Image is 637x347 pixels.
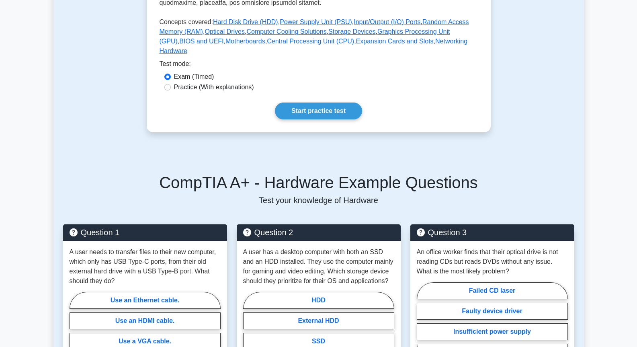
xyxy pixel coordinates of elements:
[160,28,450,45] a: Graphics Processing Unit (GPU)
[160,59,478,72] div: Test mode:
[70,247,221,286] p: A user needs to transfer files to their new computer, which only has USB Type-C ports, from their...
[205,28,245,35] a: Optical Drives
[243,228,394,237] h5: Question 2
[179,38,223,45] a: BIOS and UEFI
[70,228,221,237] h5: Question 1
[417,282,568,299] label: Failed CD laser
[275,103,362,119] a: Start practice test
[243,292,394,309] label: HDD
[417,303,568,320] label: Faulty device driver
[63,173,574,192] h5: CompTIA A+ - Hardware Example Questions
[243,312,394,329] label: External HDD
[246,28,326,35] a: Computer Cooling Solutions
[417,323,568,340] label: Insufficient power supply
[417,247,568,276] p: An office worker finds that their optical drive is not reading CDs but reads DVDs without any iss...
[70,292,221,309] label: Use an Ethernet cable.
[417,228,568,237] h5: Question 3
[243,247,394,286] p: A user has a desktop computer with both an SSD and an HDD installed. They use the computer mainly...
[174,72,214,82] label: Exam (Timed)
[267,38,354,45] a: Central Processing Unit (CPU)
[70,312,221,329] label: Use an HDMI cable.
[328,28,375,35] a: Storage Devices
[356,38,434,45] a: Expansion Cards and Slots
[160,17,478,59] p: Concepts covered: , , , , , , , , , , , ,
[213,18,278,25] a: Hard Disk Drive (HDD)
[280,18,352,25] a: Power Supply Unit (PSU)
[63,195,574,205] p: Test your knowledge of Hardware
[174,82,254,92] label: Practice (With explanations)
[225,38,265,45] a: Motherboards
[354,18,420,25] a: Input/Output (I/O) Ports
